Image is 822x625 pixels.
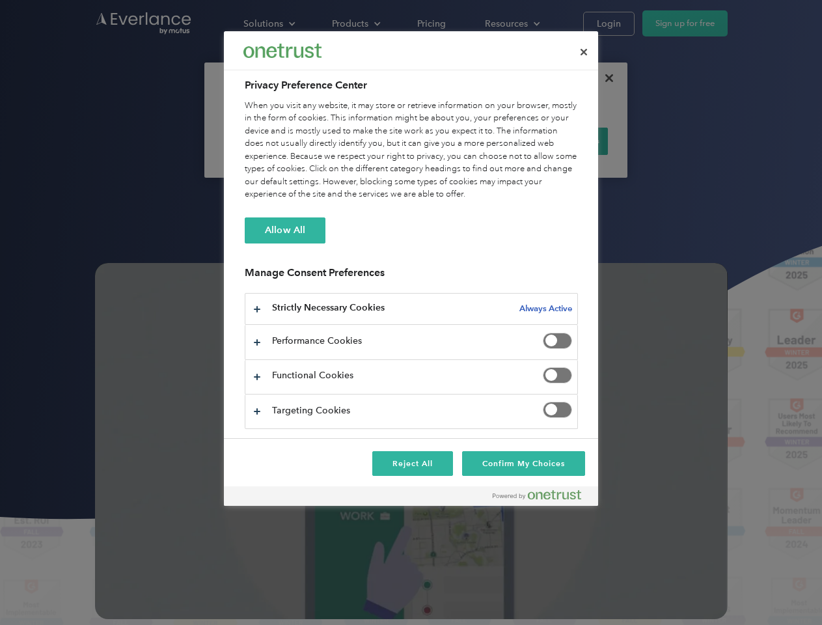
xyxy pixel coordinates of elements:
div: Everlance [243,38,322,64]
button: Confirm My Choices [462,451,585,476]
input: Submit [96,77,161,105]
img: Everlance [243,44,322,57]
a: Powered by OneTrust Opens in a new Tab [493,490,592,506]
button: Allow All [245,217,325,243]
h3: Manage Consent Preferences [245,266,578,286]
div: Preference center [224,31,598,506]
button: Close [569,38,598,66]
h2: Privacy Preference Center [245,77,578,93]
img: Powered by OneTrust Opens in a new Tab [493,490,581,500]
button: Reject All [372,451,453,476]
div: Privacy Preference Center [224,31,598,506]
div: When you visit any website, it may store or retrieve information on your browser, mostly in the f... [245,100,578,201]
